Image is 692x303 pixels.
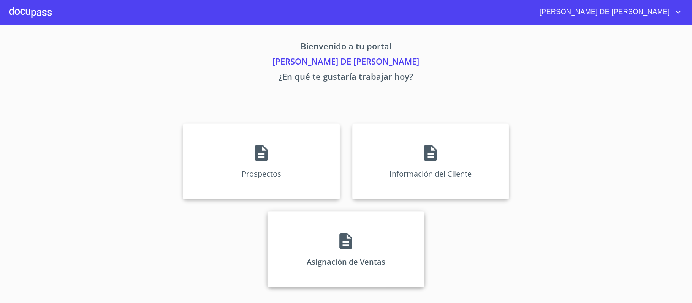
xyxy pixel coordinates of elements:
[307,257,385,267] p: Asignación de Ventas
[112,55,580,70] p: [PERSON_NAME] DE [PERSON_NAME]
[534,6,683,18] button: account of current user
[534,6,674,18] span: [PERSON_NAME] DE [PERSON_NAME]
[242,169,281,179] p: Prospectos
[390,169,472,179] p: Información del Cliente
[112,70,580,85] p: ¿En qué te gustaría trabajar hoy?
[112,40,580,55] p: Bienvenido a tu portal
